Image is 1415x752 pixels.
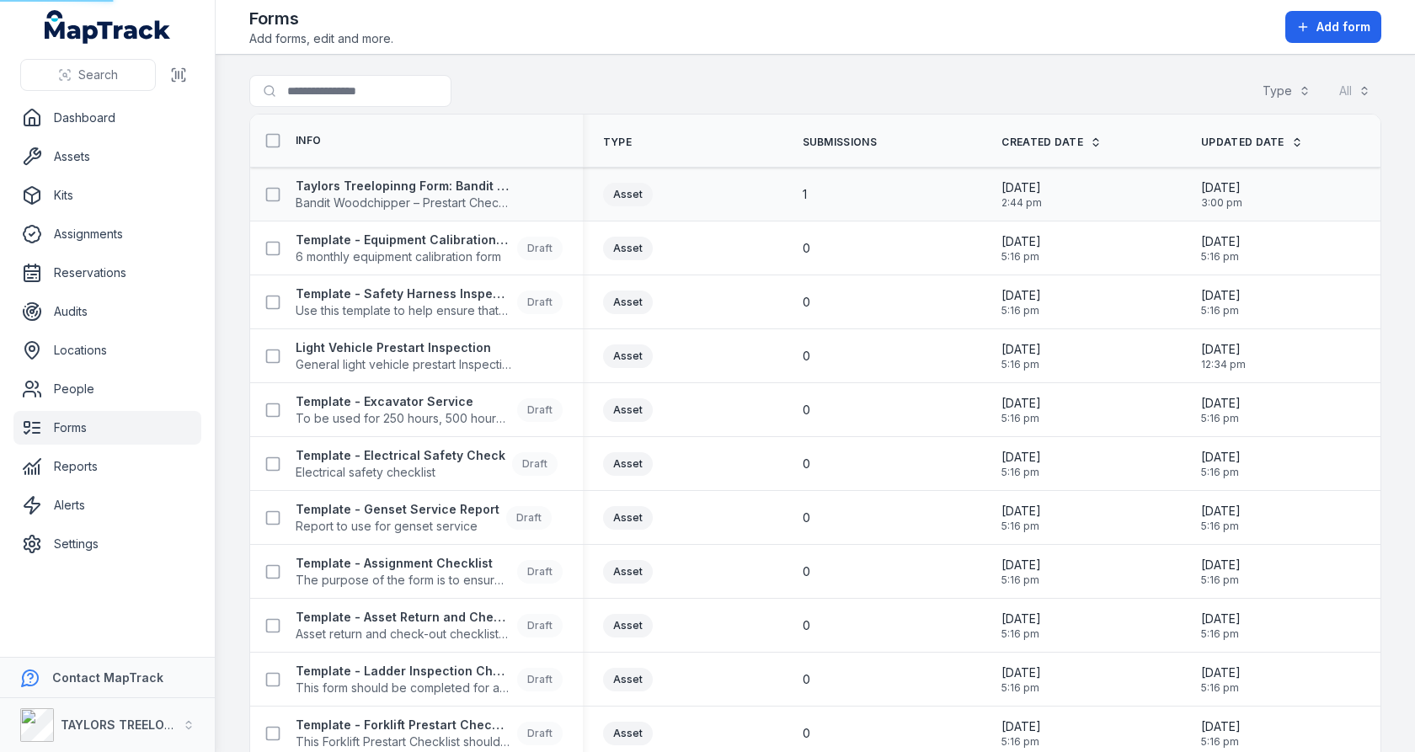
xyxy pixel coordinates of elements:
[1201,664,1241,695] time: 03/06/2025, 5:16:59 pm
[296,356,511,373] span: General light vehicle prestart Inspection form
[1001,664,1041,681] span: [DATE]
[296,572,510,589] span: The purpose of the form is to ensure the employee is licenced and capable in operation the asset.
[1001,611,1041,641] time: 03/06/2025, 5:16:59 pm
[1201,304,1241,317] span: 5:16 pm
[1001,557,1041,587] time: 03/06/2025, 5:16:59 pm
[1201,557,1241,587] time: 03/06/2025, 5:16:59 pm
[1201,136,1284,149] span: Updated Date
[803,240,810,257] span: 0
[1001,449,1041,466] span: [DATE]
[296,393,510,410] strong: Template - Excavator Service
[506,506,552,530] div: Draft
[1001,681,1041,695] span: 5:16 pm
[1001,196,1042,210] span: 2:44 pm
[1201,395,1241,425] time: 03/06/2025, 5:16:59 pm
[296,410,510,427] span: To be used for 250 hours, 500 hours and 750 hours service only. (1,000 hours to be completed by d...
[1001,466,1041,479] span: 5:16 pm
[603,398,653,422] div: Asset
[1201,735,1241,749] span: 5:16 pm
[296,393,563,427] a: Template - Excavator ServiceTo be used for 250 hours, 500 hours and 750 hours service only. (1,00...
[803,456,810,472] span: 0
[1001,287,1041,304] span: [DATE]
[517,291,563,314] div: Draft
[603,291,653,314] div: Asset
[1001,304,1041,317] span: 5:16 pm
[603,668,653,691] div: Asset
[296,464,505,481] span: Electrical safety checklist
[1201,520,1241,533] span: 5:16 pm
[296,555,510,572] strong: Template - Assignment Checklist
[296,609,563,643] a: Template - Asset Return and Check-out ChecklistAsset return and check-out checklist - for key ass...
[1001,179,1042,210] time: 28/08/2025, 2:44:53 pm
[1001,395,1041,425] time: 03/06/2025, 5:16:59 pm
[1001,136,1083,149] span: Created Date
[1001,341,1041,371] time: 03/06/2025, 5:16:59 pm
[517,560,563,584] div: Draft
[296,232,563,265] a: Template - Equipment Calibration Form6 monthly equipment calibration formDraft
[1001,287,1041,317] time: 03/06/2025, 5:16:59 pm
[1001,179,1042,196] span: [DATE]
[1001,136,1102,149] a: Created Date
[1001,233,1041,264] time: 03/06/2025, 5:16:59 pm
[13,295,201,328] a: Audits
[1201,611,1241,627] span: [DATE]
[296,663,563,696] a: Template - Ladder Inspection ChecklistThis form should be completed for all ladders.Draft
[296,447,505,464] strong: Template - Electrical Safety Check
[249,7,393,30] h2: Forms
[296,339,511,373] a: Light Vehicle Prestart InspectionGeneral light vehicle prestart Inspection form
[1201,681,1241,695] span: 5:16 pm
[296,339,511,356] strong: Light Vehicle Prestart Inspection
[1316,19,1370,35] span: Add form
[296,134,321,147] span: Info
[1285,11,1381,43] button: Add form
[517,398,563,422] div: Draft
[296,680,510,696] span: This form should be completed for all ladders.
[603,452,653,476] div: Asset
[1001,664,1041,695] time: 03/06/2025, 5:16:59 pm
[1001,449,1041,479] time: 03/06/2025, 5:16:59 pm
[803,348,810,365] span: 0
[1001,718,1041,735] span: [DATE]
[1001,718,1041,749] time: 03/06/2025, 5:16:59 pm
[1201,341,1246,358] span: [DATE]
[1201,395,1241,412] span: [DATE]
[603,560,653,584] div: Asset
[296,733,510,750] span: This Forklift Prestart Checklist should be completed every day before starting forklift operations.
[13,488,201,522] a: Alerts
[603,136,632,149] span: Type
[1001,735,1041,749] span: 5:16 pm
[61,717,201,732] strong: TAYLORS TREELOPPING
[1001,341,1041,358] span: [DATE]
[1001,611,1041,627] span: [DATE]
[1201,718,1241,735] span: [DATE]
[249,30,393,47] span: Add forms, edit and more.
[20,59,156,91] button: Search
[803,186,807,203] span: 1
[296,178,511,211] a: Taylors Treelopinng Form: Bandit Woodchipper – Prestart ChecklistBandit Woodchipper – Prestart Ch...
[296,447,558,481] a: Template - Electrical Safety CheckElectrical safety checklistDraft
[1201,557,1241,573] span: [DATE]
[803,617,810,634] span: 0
[603,722,653,745] div: Asset
[1201,179,1242,196] span: [DATE]
[603,506,653,530] div: Asset
[296,626,510,643] span: Asset return and check-out checklist - for key assets.
[1201,250,1241,264] span: 5:16 pm
[1001,412,1041,425] span: 5:16 pm
[1252,75,1322,107] button: Type
[13,450,201,483] a: Reports
[13,333,201,367] a: Locations
[296,518,499,535] span: Report to use for genset service
[1201,136,1303,149] a: Updated Date
[13,411,201,445] a: Forms
[803,671,810,688] span: 0
[803,294,810,311] span: 0
[13,179,201,212] a: Kits
[603,614,653,637] div: Asset
[13,101,201,135] a: Dashboard
[1201,287,1241,317] time: 03/06/2025, 5:16:59 pm
[1201,718,1241,749] time: 03/06/2025, 5:16:59 pm
[1001,395,1041,412] span: [DATE]
[1001,503,1041,533] time: 03/06/2025, 5:16:59 pm
[296,663,510,680] strong: Template - Ladder Inspection Checklist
